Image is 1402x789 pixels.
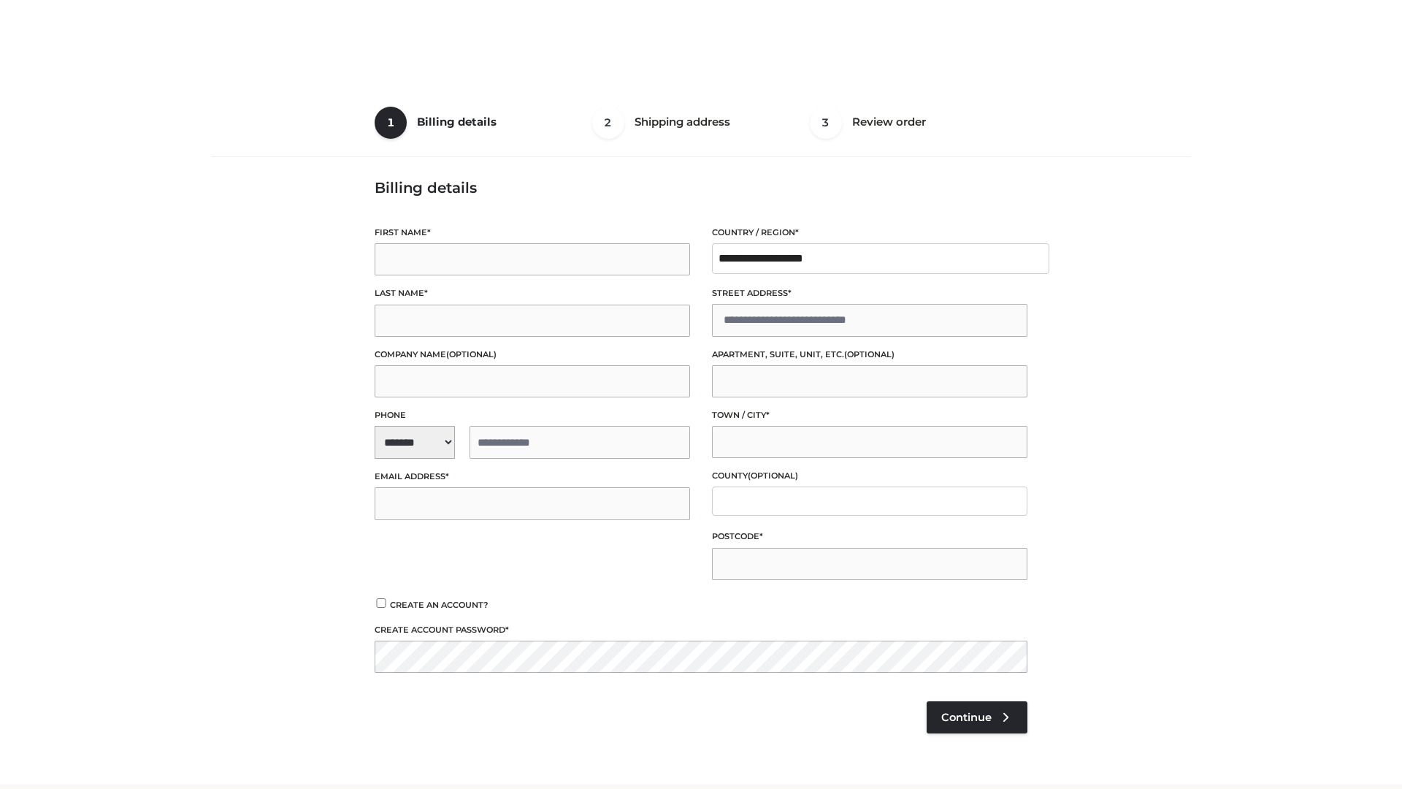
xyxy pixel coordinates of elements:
span: Review order [852,115,926,129]
span: Billing details [417,115,497,129]
span: 2 [592,107,624,139]
label: Last name [375,286,690,300]
span: (optional) [446,349,497,359]
label: Email address [375,470,690,484]
span: (optional) [748,470,798,481]
span: Shipping address [635,115,730,129]
span: 3 [810,107,842,139]
label: Company name [375,348,690,362]
label: First name [375,226,690,240]
span: Continue [941,711,992,724]
label: Postcode [712,530,1027,544]
span: (optional) [844,349,895,359]
span: Create an account? [390,600,489,610]
h3: Billing details [375,179,1027,197]
label: County [712,469,1027,483]
label: Street address [712,286,1027,300]
a: Continue [927,701,1027,733]
label: Country / Region [712,226,1027,240]
label: Town / City [712,408,1027,422]
label: Create account password [375,623,1027,637]
label: Apartment, suite, unit, etc. [712,348,1027,362]
input: Create an account? [375,598,388,608]
label: Phone [375,408,690,422]
span: 1 [375,107,407,139]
